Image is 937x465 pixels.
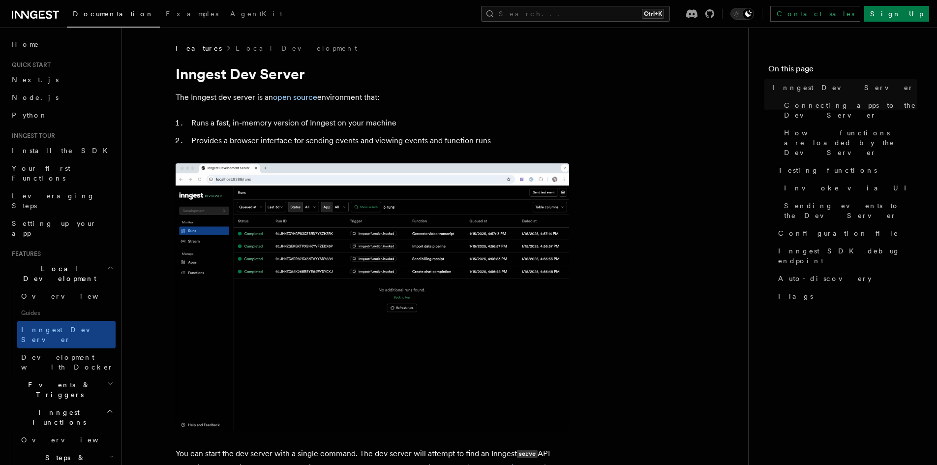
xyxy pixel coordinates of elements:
[176,65,569,83] h1: Inngest Dev Server
[188,116,569,130] li: Runs a fast, in-memory version of Inngest on your machine
[17,348,116,376] a: Development with Docker
[176,163,569,431] img: Dev Server Demo
[730,8,754,20] button: Toggle dark mode
[8,187,116,215] a: Leveraging Steps
[8,142,116,159] a: Install the SDK
[774,224,917,242] a: Configuration file
[73,10,154,18] span: Documentation
[8,35,116,53] a: Home
[774,270,917,287] a: Auto-discovery
[784,128,917,157] span: How functions are loaded by the Dev Server
[8,132,55,140] span: Inngest tour
[481,6,670,22] button: Search...Ctrl+K
[17,321,116,348] a: Inngest Dev Server
[12,39,39,49] span: Home
[8,407,106,427] span: Inngest Functions
[778,274,872,283] span: Auto-discovery
[17,305,116,321] span: Guides
[21,353,114,371] span: Development with Docker
[12,164,70,182] span: Your first Functions
[12,93,59,101] span: Node.js
[12,219,96,237] span: Setting up your app
[188,134,569,148] li: Provides a browser interface for sending events and viewing events and function runs
[8,380,107,400] span: Events & Triggers
[17,287,116,305] a: Overview
[778,291,813,301] span: Flags
[176,43,222,53] span: Features
[8,287,116,376] div: Local Development
[8,376,116,403] button: Events & Triggers
[21,436,122,444] span: Overview
[768,79,917,96] a: Inngest Dev Server
[770,6,860,22] a: Contact sales
[517,450,538,458] code: serve
[12,76,59,84] span: Next.js
[780,197,917,224] a: Sending events to the Dev Server
[8,89,116,106] a: Node.js
[784,183,915,193] span: Invoke via UI
[8,260,116,287] button: Local Development
[780,96,917,124] a: Connecting apps to the Dev Server
[8,71,116,89] a: Next.js
[774,287,917,305] a: Flags
[224,3,288,27] a: AgentKit
[784,100,917,120] span: Connecting apps to the Dev Server
[8,250,41,258] span: Features
[12,192,95,210] span: Leveraging Steps
[8,106,116,124] a: Python
[166,10,218,18] span: Examples
[642,9,664,19] kbd: Ctrl+K
[12,111,48,119] span: Python
[273,93,317,102] a: open source
[230,10,282,18] span: AgentKit
[778,165,877,175] span: Testing functions
[236,43,357,53] a: Local Development
[772,83,914,93] span: Inngest Dev Server
[768,63,917,79] h4: On this page
[17,431,116,449] a: Overview
[784,201,917,220] span: Sending events to the Dev Server
[864,6,929,22] a: Sign Up
[778,228,899,238] span: Configuration file
[21,292,122,300] span: Overview
[12,147,114,155] span: Install the SDK
[160,3,224,27] a: Examples
[778,246,917,266] span: Inngest SDK debug endpoint
[780,179,917,197] a: Invoke via UI
[8,264,107,283] span: Local Development
[21,326,105,343] span: Inngest Dev Server
[176,91,569,104] p: The Inngest dev server is an environment that:
[8,215,116,242] a: Setting up your app
[780,124,917,161] a: How functions are loaded by the Dev Server
[8,159,116,187] a: Your first Functions
[774,242,917,270] a: Inngest SDK debug endpoint
[774,161,917,179] a: Testing functions
[67,3,160,28] a: Documentation
[8,403,116,431] button: Inngest Functions
[8,61,51,69] span: Quick start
